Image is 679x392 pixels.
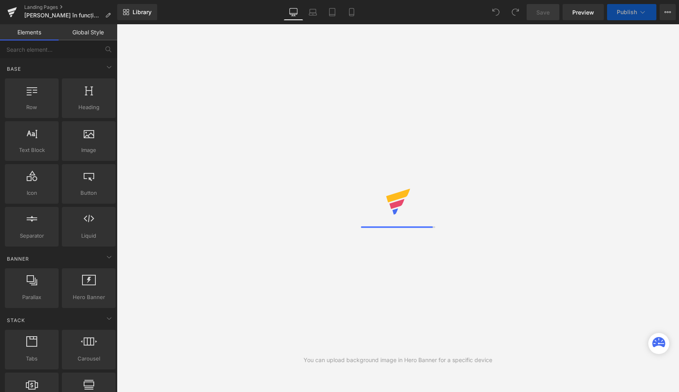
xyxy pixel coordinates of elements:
button: More [660,4,676,20]
span: Save [536,8,550,17]
span: Heading [64,103,113,112]
span: Carousel [64,354,113,363]
span: [PERSON_NAME] în funcție de pragul comenzii - 2025 [24,12,102,19]
button: Undo [488,4,504,20]
span: Banner [6,255,30,263]
span: Library [133,8,152,16]
span: Button [64,189,113,197]
span: Parallax [7,293,56,301]
span: Row [7,103,56,112]
span: Icon [7,189,56,197]
a: Preview [563,4,604,20]
span: Liquid [64,232,113,240]
div: You can upload background image in Hero Banner for a specific device [304,356,492,365]
span: Preview [572,8,594,17]
a: Landing Pages [24,4,117,11]
a: Global Style [59,24,117,40]
span: Stack [6,316,26,324]
span: Hero Banner [64,293,113,301]
span: Base [6,65,22,73]
span: Text Block [7,146,56,154]
button: Redo [507,4,523,20]
button: Publish [607,4,656,20]
span: Separator [7,232,56,240]
a: Tablet [323,4,342,20]
a: Laptop [303,4,323,20]
a: Mobile [342,4,361,20]
span: Tabs [7,354,56,363]
a: Desktop [284,4,303,20]
a: New Library [117,4,157,20]
span: Publish [617,9,637,15]
span: Image [64,146,113,154]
